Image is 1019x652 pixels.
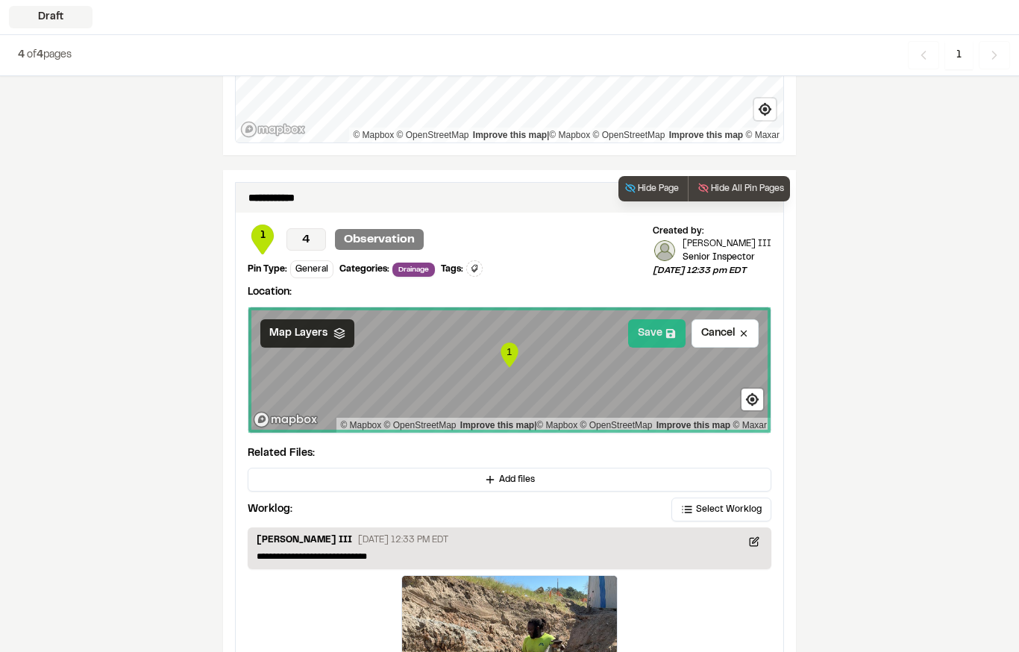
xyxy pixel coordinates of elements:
a: Mapbox [340,420,381,430]
nav: Navigation [908,41,1010,69]
div: Pin Type: [248,263,287,276]
button: Hide All Pin Pages [688,176,790,201]
a: Improve this map [656,420,730,430]
p: [PERSON_NAME] III [257,533,352,550]
span: 1 [945,41,973,69]
p: Related Files: [248,445,771,462]
span: 4 [18,51,25,60]
a: Maxar [733,420,767,430]
p: of pages [18,47,72,63]
div: General [290,260,333,278]
div: Tags: [441,263,463,276]
button: Add files [248,468,771,492]
text: 1 [507,346,512,357]
button: Hide Page [618,176,685,201]
div: Created by: [653,225,771,238]
a: OpenStreetMap [384,420,457,430]
span: 1 [248,228,278,244]
a: Mapbox [536,420,577,430]
a: OpenStreetMap [593,130,665,140]
p: Senior Inspector [683,251,771,264]
div: Categories: [339,263,389,276]
p: [DATE] 12:33 pm EDT [653,264,771,278]
button: Save [628,319,686,348]
button: Cancel [692,319,759,348]
a: OpenStreetMap [580,420,653,430]
a: Mapbox [549,130,590,140]
span: Select Worklog [696,503,762,516]
p: 4 [286,228,326,251]
span: Add files [499,473,535,486]
button: Select Worklog [671,498,771,521]
p: Observation [335,229,424,250]
p: [PERSON_NAME] III [683,238,771,251]
a: Mapbox logo [240,121,306,138]
button: Find my location [741,389,763,410]
a: Map feedback [473,130,547,140]
a: Improve this map [669,130,743,140]
a: Mapbox logo [253,411,319,428]
a: OpenStreetMap [397,130,469,140]
p: Location: [248,284,771,301]
a: Mapbox [353,130,394,140]
div: Draft [9,6,93,28]
p: [DATE] 12:33 PM EDT [358,533,448,547]
a: Maxar [745,130,780,140]
p: Worklog: [248,501,292,518]
a: Map feedback [460,420,534,430]
div: Map marker [498,340,521,370]
span: 4 [37,51,43,60]
span: Drainage [392,263,435,277]
div: | [353,128,780,142]
button: Find my location [754,98,776,120]
button: Edit Tags [466,260,483,277]
div: | [340,418,767,433]
span: Map Layers [269,325,327,342]
canvas: Map [248,307,771,433]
